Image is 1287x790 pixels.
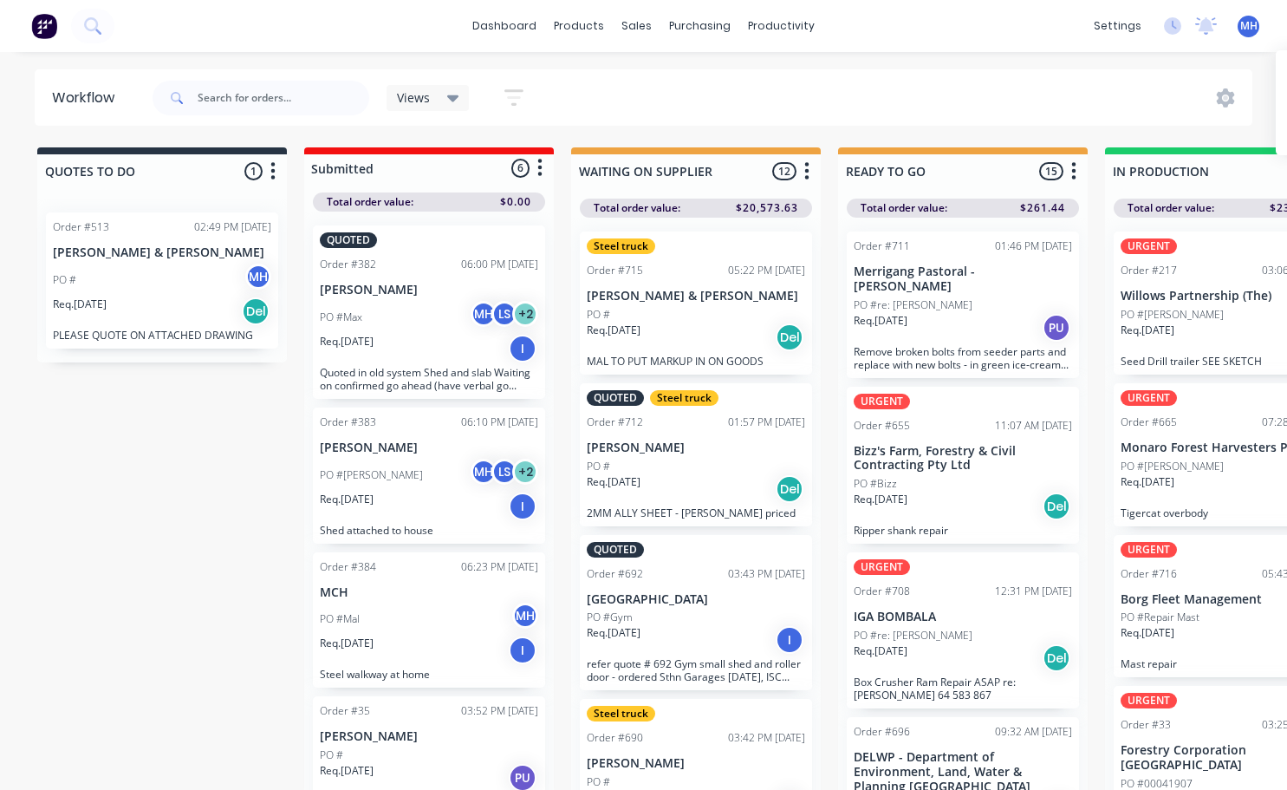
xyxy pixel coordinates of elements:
[1121,566,1177,582] div: Order #716
[1121,459,1224,474] p: PO #[PERSON_NAME]
[320,611,360,627] p: PO #Mal
[660,13,739,39] div: purchasing
[46,212,278,349] div: Order #51302:49 PM [DATE][PERSON_NAME] & [PERSON_NAME]PO #MHReq.[DATE]DelPLEASE QUOTE ON ATTACHED...
[587,355,805,368] p: MAL TO PUT MARKUP IN ON GOODS
[320,366,538,392] p: Quoted in old system Shed and slab Waiting on confirmed go ahead (have verbal go ahead from [PERS...
[736,200,798,216] span: $20,573.63
[854,628,972,643] p: PO #re: [PERSON_NAME]
[320,232,377,248] div: QUOTED
[776,475,803,503] div: Del
[587,289,805,304] p: [PERSON_NAME] & [PERSON_NAME]
[854,476,897,492] p: PO #Bizz
[854,345,1072,371] p: Remove broken bolts from seeder parts and replace with new bolts - in green ice-cream container o...
[650,390,718,406] div: Steel truck
[728,566,805,582] div: 03:43 PM [DATE]
[854,610,1072,624] p: IGA BOMBALA
[587,238,655,254] div: Steel truck
[854,394,910,409] div: URGENT
[854,524,1072,537] p: Ripper shank repair
[198,81,369,115] input: Search for orders...
[1128,200,1214,216] span: Total order value:
[320,334,374,349] p: Req. [DATE]
[509,493,536,520] div: I
[1121,238,1177,254] div: URGENT
[52,88,123,108] div: Workflow
[847,552,1079,708] div: URGENTOrder #70812:31 PM [DATE]IGA BOMBALAPO #re: [PERSON_NAME]Req.[DATE]DelBox Crusher Ram Repai...
[491,459,517,485] div: LS
[613,13,660,39] div: sales
[512,603,538,629] div: MH
[776,626,803,654] div: I
[587,474,640,490] p: Req. [DATE]
[1043,644,1070,672] div: Del
[847,387,1079,545] div: URGENTOrder #65511:07 AM [DATE]Bizz's Farm, Forestry & Civil Contracting Pty LtdPO #BizzReq.[DATE...
[995,418,1072,434] div: 11:07 AM [DATE]
[587,610,633,625] p: PO #Gym
[1121,717,1171,733] div: Order #33
[313,225,545,399] div: QUOTEDOrder #38206:00 PM [DATE][PERSON_NAME]PO #MaxMHLS+2Req.[DATE]IQuoted in old system Shed and...
[847,232,1079,378] div: Order #71101:46 PM [DATE]Merrigang Pastoral - [PERSON_NAME]PO #re: [PERSON_NAME]Req.[DATE]PURemov...
[320,703,370,719] div: Order #35
[1228,731,1270,773] iframe: Intercom live chat
[545,13,613,39] div: products
[587,592,805,607] p: [GEOGRAPHIC_DATA]
[313,552,545,689] div: Order #38406:23 PM [DATE]MCHPO #MalMHReq.[DATE]ISteel walkway at home
[854,418,910,434] div: Order #655
[1121,542,1177,558] div: URGENT
[397,88,430,107] span: Views
[512,301,538,327] div: + 2
[587,307,610,323] p: PO #
[461,559,538,575] div: 06:23 PM [DATE]
[587,323,640,338] p: Req. [DATE]
[512,459,538,485] div: + 2
[320,467,423,483] p: PO #[PERSON_NAME]
[854,444,1072,473] p: Bizz's Farm, Forestry & Civil Contracting Pty Ltd
[587,706,655,721] div: Steel truck
[587,730,643,746] div: Order #690
[580,535,812,691] div: QUOTEDOrder #69203:43 PM [DATE][GEOGRAPHIC_DATA]PO #GymReq.[DATE]Irefer quote # 692 Gym small she...
[995,584,1072,599] div: 12:31 PM [DATE]
[320,585,538,600] p: MCH
[995,238,1072,254] div: 01:46 PM [DATE]
[53,272,76,288] p: PO #
[320,524,538,537] p: Shed attached to house
[854,559,910,575] div: URGENT
[854,724,910,740] div: Order #696
[854,492,907,507] p: Req. [DATE]
[995,724,1072,740] div: 09:32 AM [DATE]
[739,13,823,39] div: productivity
[461,415,538,430] div: 06:10 PM [DATE]
[320,763,374,779] p: Req. [DATE]
[1121,390,1177,406] div: URGENT
[491,301,517,327] div: LS
[587,263,643,278] div: Order #715
[471,301,497,327] div: MH
[587,566,643,582] div: Order #692
[580,383,812,526] div: QUOTEDSteel truckOrder #71201:57 PM [DATE][PERSON_NAME]PO #Req.[DATE]Del2MM ALLY SHEET - [PERSON_...
[320,415,376,430] div: Order #383
[854,643,907,659] p: Req. [DATE]
[587,506,805,519] p: 2MM ALLY SHEET - [PERSON_NAME] priced
[854,313,907,329] p: Req. [DATE]
[580,232,812,375] div: Steel truckOrder #71505:22 PM [DATE][PERSON_NAME] & [PERSON_NAME]PO #Req.[DATE]DelMAL TO PUT MARK...
[776,323,803,351] div: Del
[587,625,640,641] p: Req. [DATE]
[53,329,271,342] p: PLEASE QUOTE ON ATTACHED DRAWING
[1121,625,1174,641] p: Req. [DATE]
[320,668,538,681] p: Steel walkway at home
[500,194,531,210] span: $0.00
[320,441,538,455] p: [PERSON_NAME]
[1085,13,1150,39] div: settings
[194,219,271,235] div: 02:49 PM [DATE]
[53,297,107,312] p: Req. [DATE]
[320,283,538,297] p: [PERSON_NAME]
[1043,314,1070,342] div: PU
[461,257,538,272] div: 06:00 PM [DATE]
[320,559,376,575] div: Order #384
[320,729,538,744] p: [PERSON_NAME]
[587,390,644,406] div: QUOTED
[242,297,270,325] div: Del
[327,194,413,210] span: Total order value:
[728,263,805,278] div: 05:22 PM [DATE]
[1240,18,1258,34] span: MH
